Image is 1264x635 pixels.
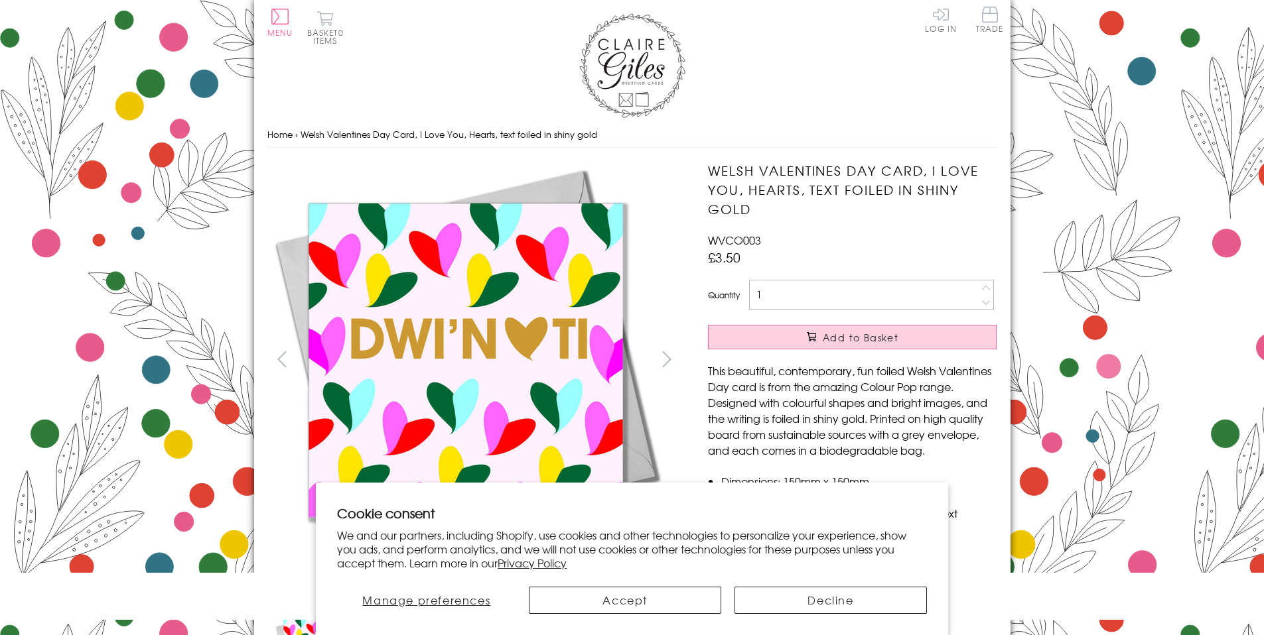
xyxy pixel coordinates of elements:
p: This beautiful, contemporary, fun foiled Welsh Valentines Day card is from the amazing Colour Pop... [708,363,997,458]
button: prev [267,344,297,374]
span: Manage preferences [362,592,490,608]
span: Welsh Valentines Day Card, I Love You, Hearts, text foiled in shiny gold [301,128,597,141]
button: next [652,344,681,374]
span: Add to Basket [823,331,898,344]
label: Quantity [708,289,740,301]
li: Dimensions: 150mm x 150mm [721,473,997,489]
button: Accept [529,587,721,614]
span: › [295,128,298,141]
button: Manage preferences [337,587,516,614]
a: Log In [925,7,957,32]
span: 0 items [313,27,344,46]
p: We and our partners, including Shopify, use cookies and other technologies to personalize your ex... [337,528,927,569]
h1: Welsh Valentines Day Card, I Love You, Hearts, text foiled in shiny gold [708,161,997,218]
img: Claire Giles Greetings Cards [579,13,685,118]
img: Welsh Valentines Day Card, I Love You, Hearts, text foiled in shiny gold [681,161,1080,559]
span: Menu [267,27,293,38]
button: Menu [267,9,293,36]
button: Decline [735,587,927,614]
button: Add to Basket [708,325,997,349]
img: Welsh Valentines Day Card, I Love You, Hearts, text foiled in shiny gold [267,161,665,559]
nav: breadcrumbs [267,121,997,148]
a: Trade [976,7,1004,35]
span: £3.50 [708,248,740,266]
span: Trade [976,7,1004,32]
button: Basket0 items [307,11,344,44]
h2: Cookie consent [337,504,927,522]
a: Privacy Policy [498,555,567,571]
span: WVCO003 [708,232,761,248]
a: Home [267,128,293,141]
